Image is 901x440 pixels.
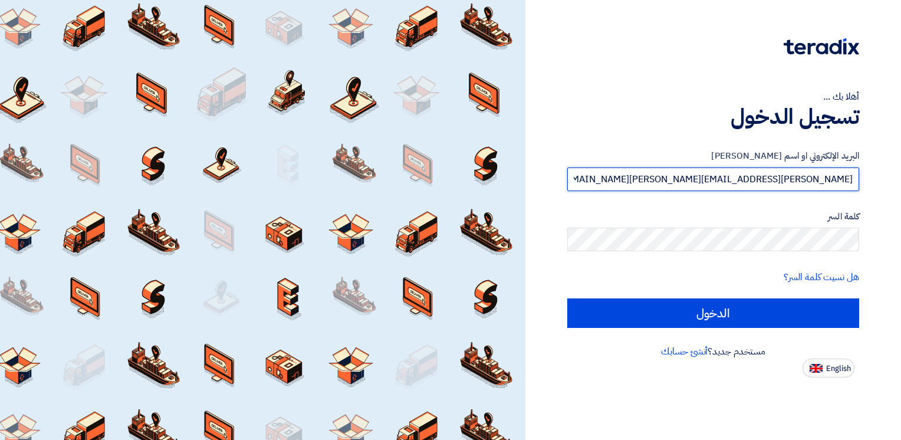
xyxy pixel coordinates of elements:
[826,365,851,373] span: English
[567,168,859,191] input: أدخل بريد العمل الإلكتروني او اسم المستخدم الخاص بك ...
[567,90,859,104] div: أهلا بك ...
[567,210,859,224] label: كلمة السر
[784,38,859,55] img: Teradix logo
[567,298,859,328] input: الدخول
[803,359,854,377] button: English
[567,104,859,130] h1: تسجيل الدخول
[567,149,859,163] label: البريد الإلكتروني او اسم [PERSON_NAME]
[661,344,708,359] a: أنشئ حسابك
[784,270,859,284] a: هل نسيت كلمة السر؟
[567,344,859,359] div: مستخدم جديد؟
[810,364,823,373] img: en-US.png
